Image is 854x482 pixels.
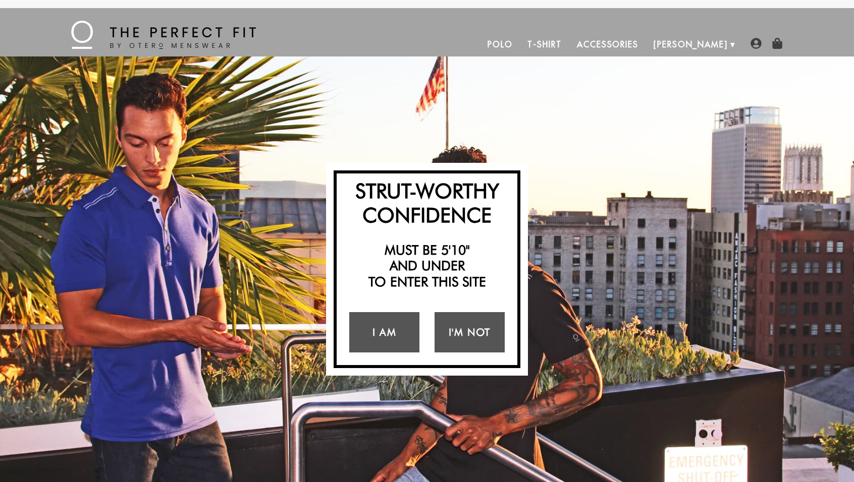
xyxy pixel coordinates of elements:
[342,242,512,289] h2: Must be 5'10" and under to enter this site
[349,312,419,352] a: I Am
[71,21,256,49] img: The Perfect Fit - by Otero Menswear - Logo
[772,38,783,49] img: shopping-bag-icon.png
[646,32,735,56] a: [PERSON_NAME]
[520,32,569,56] a: T-Shirt
[480,32,520,56] a: Polo
[751,38,762,49] img: user-account-icon.png
[435,312,505,352] a: I'm Not
[342,178,512,227] h2: Strut-Worthy Confidence
[569,32,646,56] a: Accessories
